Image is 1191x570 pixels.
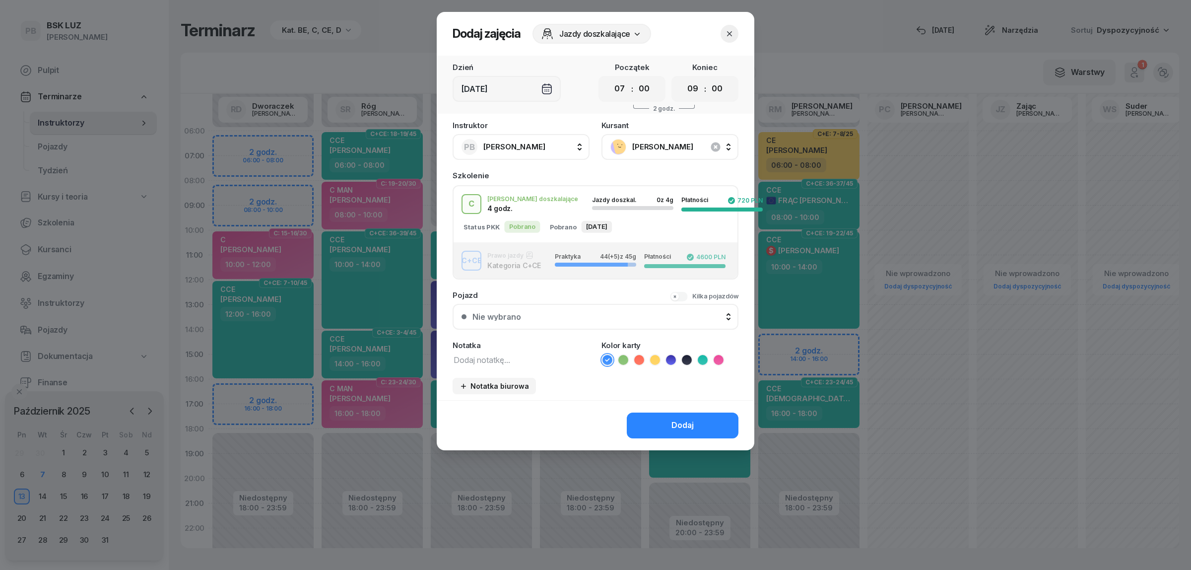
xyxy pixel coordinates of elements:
div: Pobrano [504,221,540,233]
button: C+CEPrawo jazdyKategoria C+CEPraktyka44(+5)z 45gPłatności4600 PLN [454,243,737,279]
div: 44 z 45g [600,253,636,260]
div: Pobrano [550,222,577,231]
div: : [704,83,706,95]
span: Praktyka [555,253,581,260]
div: Płatności [681,197,714,205]
div: 4600 PLN [686,253,726,261]
span: [PERSON_NAME] [483,142,545,151]
span: Jazdy doszkalające [559,28,630,40]
div: Dodaj [671,419,694,432]
span: Jazdy doszkal. [592,196,637,204]
div: Nie wybrano [472,313,521,321]
button: Notatka biurowa [453,378,536,394]
div: Status PKK [463,222,500,231]
span: PB [464,143,475,151]
span: [PERSON_NAME] [632,141,729,153]
div: Płatności [644,253,677,261]
div: Kilka pojazdów [692,291,738,301]
div: 720 PLN [728,197,763,205]
button: PB[PERSON_NAME] [453,134,590,160]
button: Kilka pojazdów [670,291,738,301]
button: C[PERSON_NAME] doszkalające4 godz.Jazdy doszkal.0z 4gPłatności720 PLNStatus PKKPobranoPobrano[DATE] [454,186,737,243]
h2: Dodaj zajęcia [453,26,521,42]
button: Nie wybrano [453,304,738,330]
button: Dodaj [627,413,738,438]
div: : [631,83,633,95]
span: (+5) [608,253,620,260]
div: Notatka biurowa [460,382,529,390]
span: [DATE] [586,222,607,232]
div: 0 z 4g [657,197,673,203]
